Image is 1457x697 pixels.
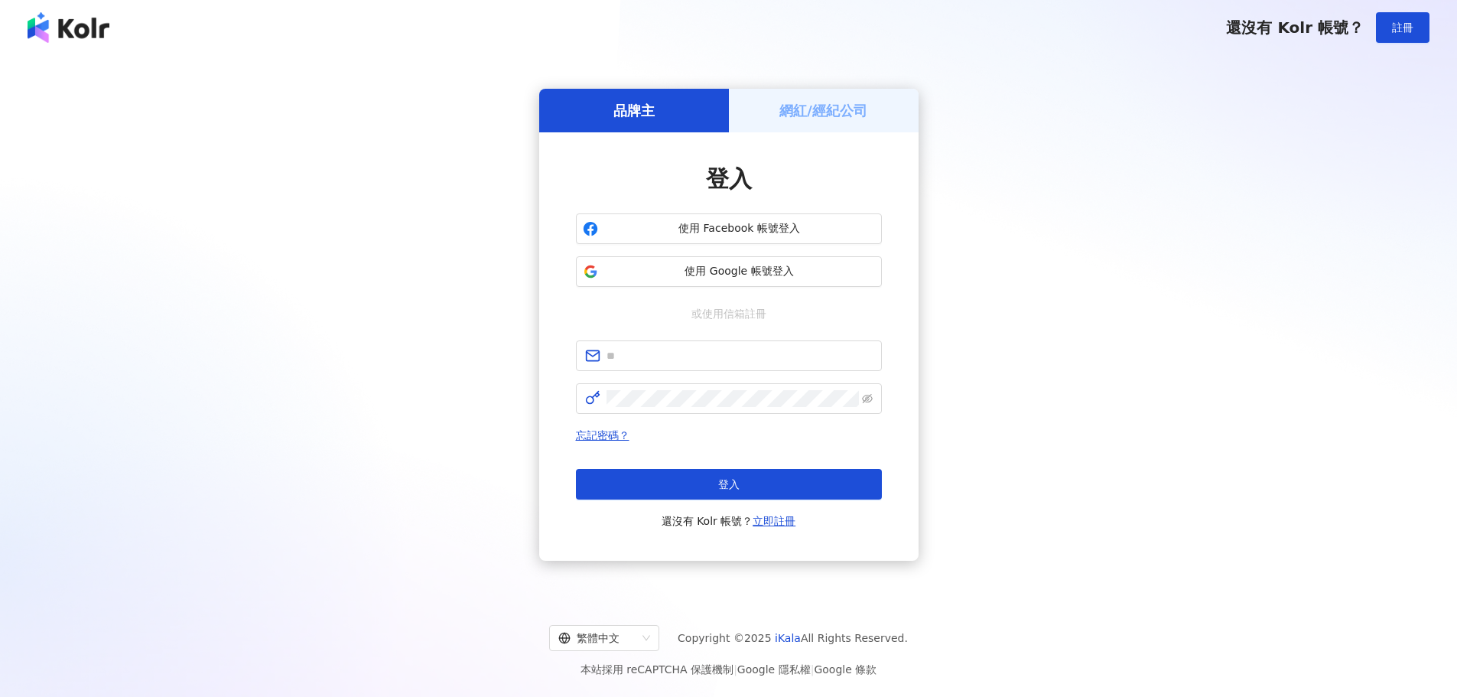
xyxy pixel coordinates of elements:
[678,629,908,647] span: Copyright © 2025 All Rights Reserved.
[581,660,876,679] span: 本站採用 reCAPTCHA 保護機制
[576,213,882,244] button: 使用 Facebook 帳號登入
[737,663,811,676] a: Google 隱私權
[28,12,109,43] img: logo
[733,663,737,676] span: |
[753,515,795,527] a: 立即註冊
[1226,18,1364,37] span: 還沒有 Kolr 帳號？
[662,512,796,530] span: 還沒有 Kolr 帳號？
[604,264,875,279] span: 使用 Google 帳號登入
[862,393,873,404] span: eye-invisible
[775,632,801,644] a: iKala
[779,101,867,120] h5: 網紅/經紀公司
[576,256,882,287] button: 使用 Google 帳號登入
[576,429,629,441] a: 忘記密碼？
[558,626,636,650] div: 繁體中文
[811,663,815,676] span: |
[604,221,875,236] span: 使用 Facebook 帳號登入
[613,101,655,120] h5: 品牌主
[718,478,740,490] span: 登入
[706,165,752,192] span: 登入
[814,663,876,676] a: Google 條款
[681,305,777,322] span: 或使用信箱註冊
[1392,21,1413,34] span: 註冊
[576,469,882,500] button: 登入
[1376,12,1429,43] button: 註冊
